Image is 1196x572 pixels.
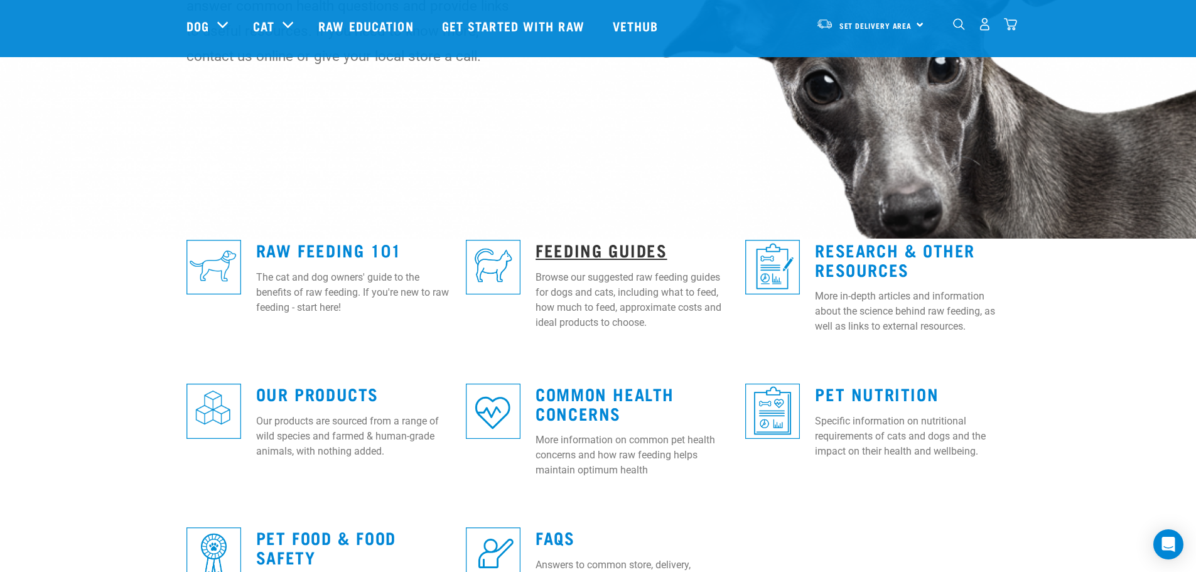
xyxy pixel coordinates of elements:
[536,532,574,542] a: FAQs
[253,16,274,35] a: Cat
[1153,529,1183,559] div: Open Intercom Messenger
[256,414,451,459] p: Our products are sourced from a range of wild species and farmed & human-grade animals, with noth...
[429,1,600,51] a: Get started with Raw
[815,414,1010,459] p: Specific information on nutritional requirements of cats and dogs and the impact on their health ...
[1004,18,1017,31] img: home-icon@2x.png
[536,270,730,330] p: Browse our suggested raw feeding guides for dogs and cats, including what to feed, how much to fe...
[815,289,1010,334] p: More in-depth articles and information about the science behind raw feeding, as well as links to ...
[536,389,674,418] a: Common Health Concerns
[536,245,667,254] a: Feeding Guides
[745,240,800,294] img: re-icons-healthcheck1-sq-blue.png
[815,245,975,274] a: Research & Other Resources
[953,18,965,30] img: home-icon-1@2x.png
[186,240,241,294] img: re-icons-dog3-sq-blue.png
[816,18,833,30] img: van-moving.png
[306,1,429,51] a: Raw Education
[256,270,451,315] p: The cat and dog owners' guide to the benefits of raw feeding. If you're new to raw feeding - star...
[466,384,520,438] img: re-icons-heart-sq-blue.png
[745,384,800,438] img: re-icons-healthcheck3-sq-blue.png
[186,16,209,35] a: Dog
[256,389,379,398] a: Our Products
[256,532,396,561] a: Pet Food & Food Safety
[186,384,241,438] img: re-icons-cubes2-sq-blue.png
[600,1,674,51] a: Vethub
[256,245,402,254] a: Raw Feeding 101
[839,23,912,28] span: Set Delivery Area
[536,433,730,478] p: More information on common pet health concerns and how raw feeding helps maintain optimum health
[978,18,991,31] img: user.png
[466,240,520,294] img: re-icons-cat2-sq-blue.png
[815,389,939,398] a: Pet Nutrition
